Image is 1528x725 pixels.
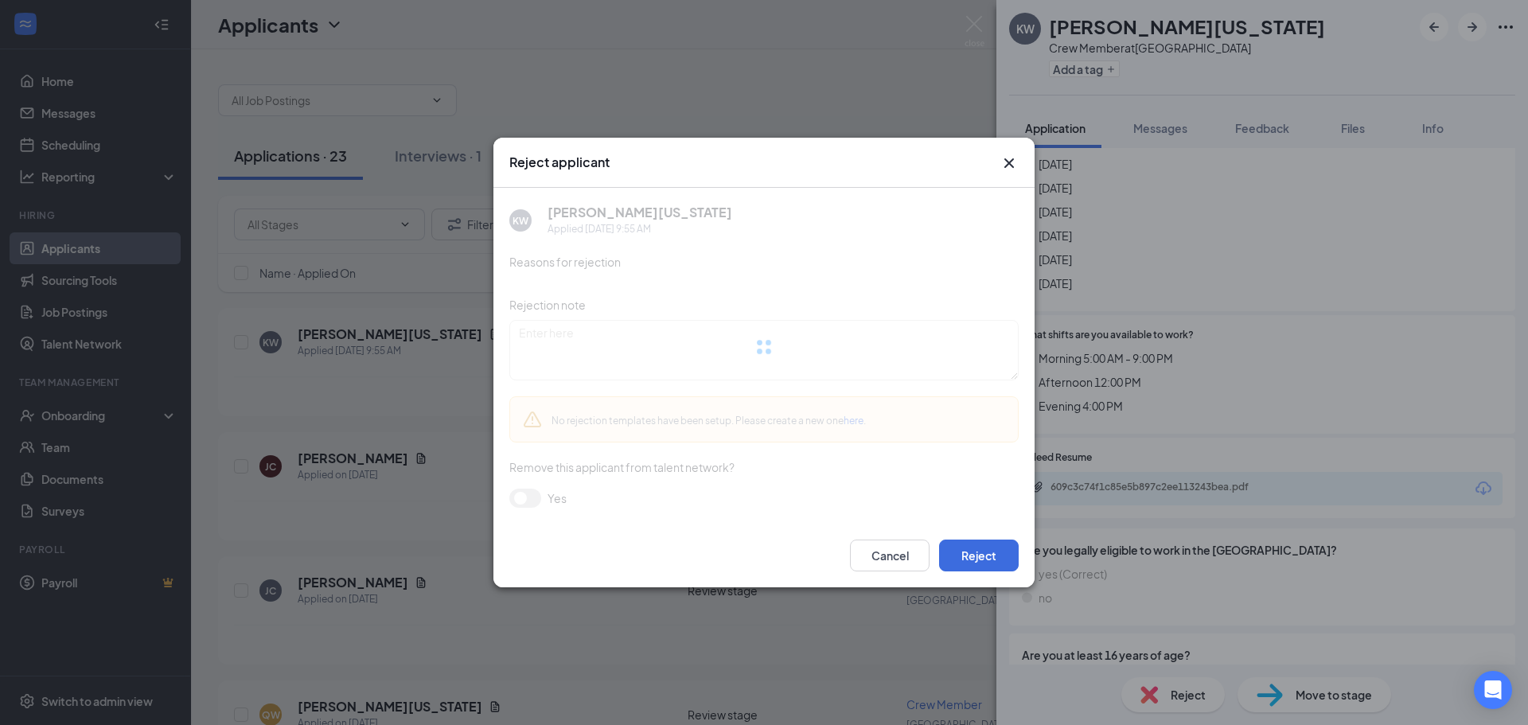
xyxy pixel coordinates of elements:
[509,154,610,171] h3: Reject applicant
[850,540,930,571] button: Cancel
[1000,154,1019,173] svg: Cross
[1000,154,1019,173] button: Close
[939,540,1019,571] button: Reject
[1474,671,1512,709] div: Open Intercom Messenger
